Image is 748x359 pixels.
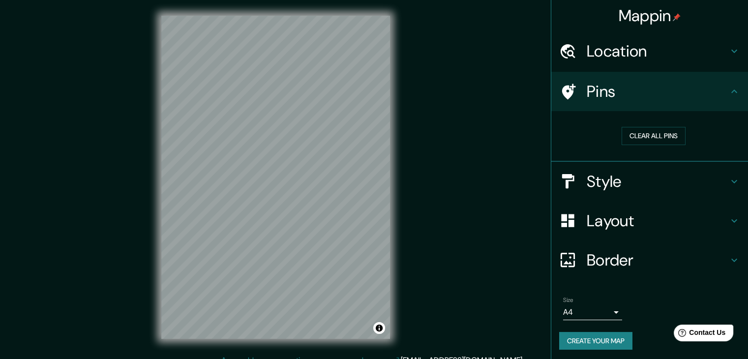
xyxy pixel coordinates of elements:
h4: Location [587,41,728,61]
div: Layout [551,201,748,240]
button: Create your map [559,332,632,350]
label: Size [563,296,573,304]
div: Style [551,162,748,201]
h4: Style [587,172,728,191]
iframe: Help widget launcher [660,321,737,348]
button: Toggle attribution [373,322,385,334]
canvas: Map [161,16,390,339]
button: Clear all pins [622,127,686,145]
h4: Mappin [619,6,681,26]
h4: Pins [587,82,728,101]
div: Location [551,31,748,71]
img: pin-icon.png [673,13,681,21]
div: A4 [563,304,622,320]
h4: Layout [587,211,728,231]
h4: Border [587,250,728,270]
div: Border [551,240,748,280]
div: Pins [551,72,748,111]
